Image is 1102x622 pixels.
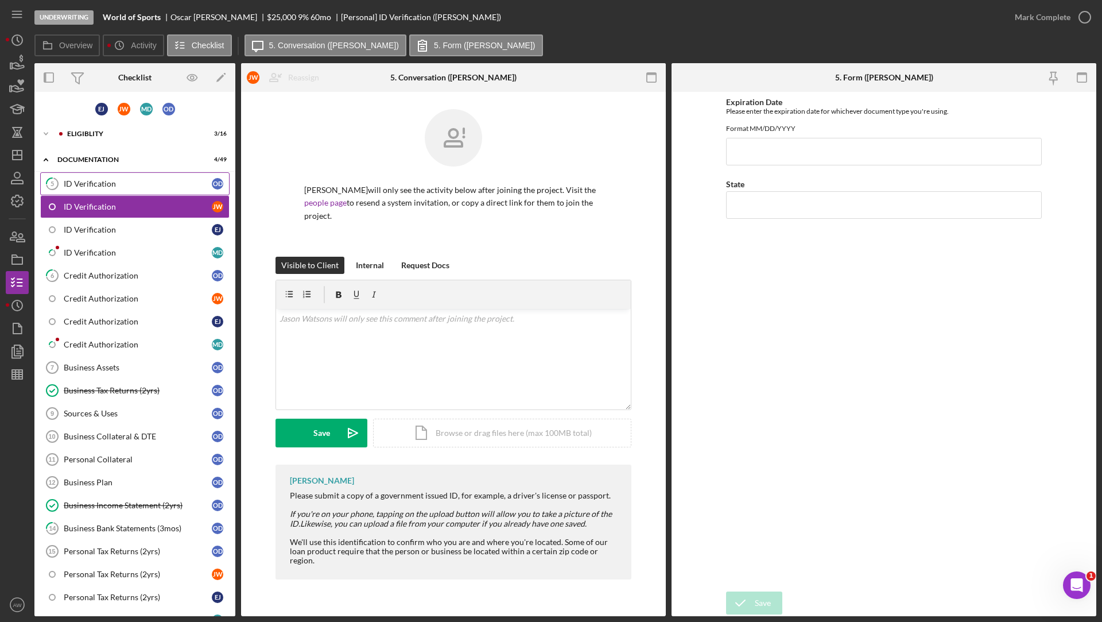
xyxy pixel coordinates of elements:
[40,563,230,586] a: Personal Tax Returns (2yrs)JW
[40,448,230,471] a: 11Personal CollateralOD
[48,456,55,463] tspan: 11
[118,73,152,82] div: Checklist
[212,270,223,281] div: O D
[247,71,259,84] div: J W
[40,586,230,609] a: Personal Tax Returns (2yrs)EJ
[212,316,223,327] div: E J
[64,179,212,188] div: ID Verification
[64,501,212,510] div: Business Income Statement (2yrs)
[212,224,223,235] div: E J
[64,225,212,234] div: ID Verification
[64,271,212,280] div: Credit Authorization
[206,156,227,163] div: 4 / 49
[192,41,224,50] label: Checklist
[64,294,212,303] div: Credit Authorization
[290,491,620,565] div: Please submit a copy of a government issued ID, for example, a driver's license or passport. We'l...
[103,13,161,22] b: World of Sports
[64,455,212,464] div: Personal Collateral
[34,10,94,25] div: Underwriting
[64,432,212,441] div: Business Collateral & DTE
[118,103,130,115] div: J W
[356,257,384,274] div: Internal
[40,471,230,494] a: 12Business PlanOD
[275,419,367,447] button: Save
[40,333,230,356] a: Credit AuthorizationMD
[48,433,55,440] tspan: 10
[162,103,175,115] div: O D
[48,548,55,555] tspan: 15
[1063,571,1091,599] iframe: Intercom live chat
[212,546,223,557] div: O D
[288,66,319,89] div: Reassign
[1087,571,1096,581] span: 1
[40,310,230,333] a: Credit AuthorizationEJ
[40,218,230,241] a: ID VerificationEJ
[401,257,449,274] div: Request Docs
[241,66,331,89] button: JWReassign
[64,478,212,487] div: Business Plan
[212,592,223,603] div: E J
[304,184,603,222] p: [PERSON_NAME] will only see the activity below after joining the project. Visit the to resend a s...
[290,476,354,485] div: [PERSON_NAME]
[13,602,22,608] text: AW
[311,13,331,22] div: 60 mo
[59,41,92,50] label: Overview
[212,339,223,350] div: M D
[40,540,230,563] a: 15Personal Tax Returns (2yrs)OD
[40,494,230,517] a: Business Income Statement (2yrs)OD
[434,41,536,50] label: 5. Form ([PERSON_NAME])
[95,103,108,115] div: E J
[341,13,501,22] div: [Personal] ID Verification ([PERSON_NAME])
[212,569,223,580] div: J W
[40,195,230,218] a: ID VerificationJW
[64,340,212,349] div: Credit Authorization
[64,248,212,257] div: ID Verification
[40,287,230,310] a: Credit AuthorizationJW
[64,409,212,418] div: Sources & Uses
[212,362,223,373] div: O D
[212,408,223,419] div: O D
[40,425,230,448] a: 10Business Collateral & DTEOD
[726,107,1042,133] div: Please enter the expiration date for whichever document type you're using. Format MM/DD/YYYY
[835,73,933,82] div: 5. Form ([PERSON_NAME])
[64,386,212,395] div: Business Tax Returns (2yrs)
[304,198,347,207] a: people page
[64,547,212,556] div: Personal Tax Returns (2yrs)
[245,34,406,56] button: 5. Conversation ([PERSON_NAME])
[67,130,198,137] div: Eligiblity
[40,379,230,402] a: Business Tax Returns (2yrs)OD
[40,402,230,425] a: 9Sources & UsesOD
[212,523,223,534] div: O D
[212,201,223,213] div: J W
[170,13,267,22] div: Oscar [PERSON_NAME]
[206,130,227,137] div: 3 / 16
[64,363,212,372] div: Business Assets
[6,593,29,616] button: AW
[212,178,223,190] div: O D
[51,364,54,371] tspan: 7
[40,241,230,264] a: ID VerificationMD
[267,13,296,22] div: $25,000
[40,517,230,540] a: 14Business Bank Statements (3mos)OD
[726,97,782,107] label: Expiration Date
[51,180,54,187] tspan: 5
[275,257,344,274] button: Visible to Client
[64,593,212,602] div: Personal Tax Returns (2yrs)
[64,202,212,211] div: ID Verification
[131,41,156,50] label: Activity
[409,34,543,56] button: 5. Form ([PERSON_NAME])
[212,247,223,258] div: M D
[48,479,55,486] tspan: 12
[167,34,232,56] button: Checklist
[212,500,223,511] div: O D
[40,172,230,195] a: 5ID VerificationOD
[140,103,153,115] div: M D
[298,13,309,22] div: 9 %
[300,519,587,528] em: Likewise, you can upload a file from your computer if you already have one saved.
[755,592,771,615] div: Save
[1003,6,1096,29] button: Mark Complete
[281,257,339,274] div: Visible to Client
[64,524,212,533] div: Business Bank Statements (3mos)
[726,592,782,615] button: Save
[212,477,223,488] div: O D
